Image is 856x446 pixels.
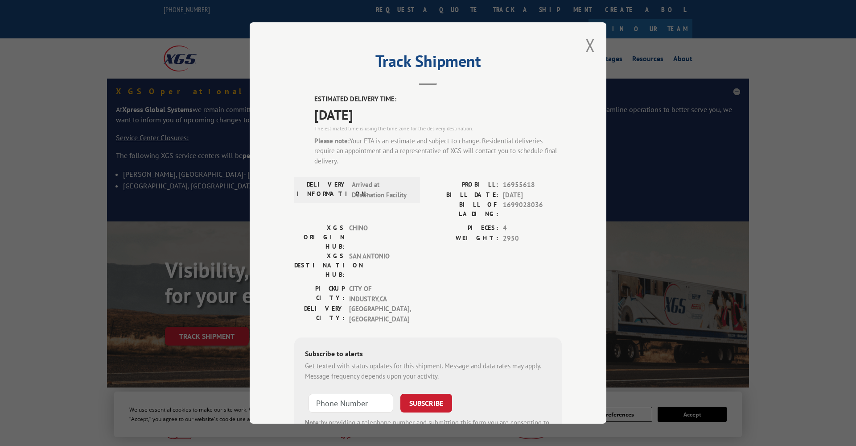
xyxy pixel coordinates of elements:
span: CHINO [349,223,409,251]
label: XGS DESTINATION HUB: [294,251,345,279]
h2: Track Shipment [294,55,562,72]
label: XGS ORIGIN HUB: [294,223,345,251]
span: CITY OF INDUSTRY , CA [349,284,409,304]
span: 16955618 [503,180,562,190]
button: SUBSCRIBE [400,394,452,413]
span: 4 [503,223,562,233]
div: Get texted with status updates for this shipment. Message and data rates may apply. Message frequ... [305,361,551,381]
span: [DATE] [314,104,562,125]
div: Subscribe to alerts [305,348,551,361]
label: DELIVERY CITY: [294,304,345,324]
span: [DATE] [503,190,562,200]
button: Close modal [585,33,595,57]
label: PROBILL: [428,180,498,190]
strong: Note: [305,418,321,427]
strong: Please note: [314,137,350,145]
input: Phone Number [309,394,393,413]
label: DELIVERY INFORMATION: [297,180,347,200]
div: The estimated time is using the time zone for the delivery destination. [314,125,562,133]
label: BILL OF LADING: [428,200,498,219]
label: BILL DATE: [428,190,498,200]
label: PIECES: [428,223,498,233]
label: PICKUP CITY: [294,284,345,304]
span: 2950 [503,233,562,244]
span: 1699028036 [503,200,562,219]
span: [GEOGRAPHIC_DATA] , [GEOGRAPHIC_DATA] [349,304,409,324]
span: SAN ANTONIO [349,251,409,279]
label: ESTIMATED DELIVERY TIME: [314,94,562,104]
label: WEIGHT: [428,233,498,244]
div: Your ETA is an estimate and subject to change. Residential deliveries require an appointment and ... [314,136,562,167]
span: Arrived at Destination Facility [352,180,412,200]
